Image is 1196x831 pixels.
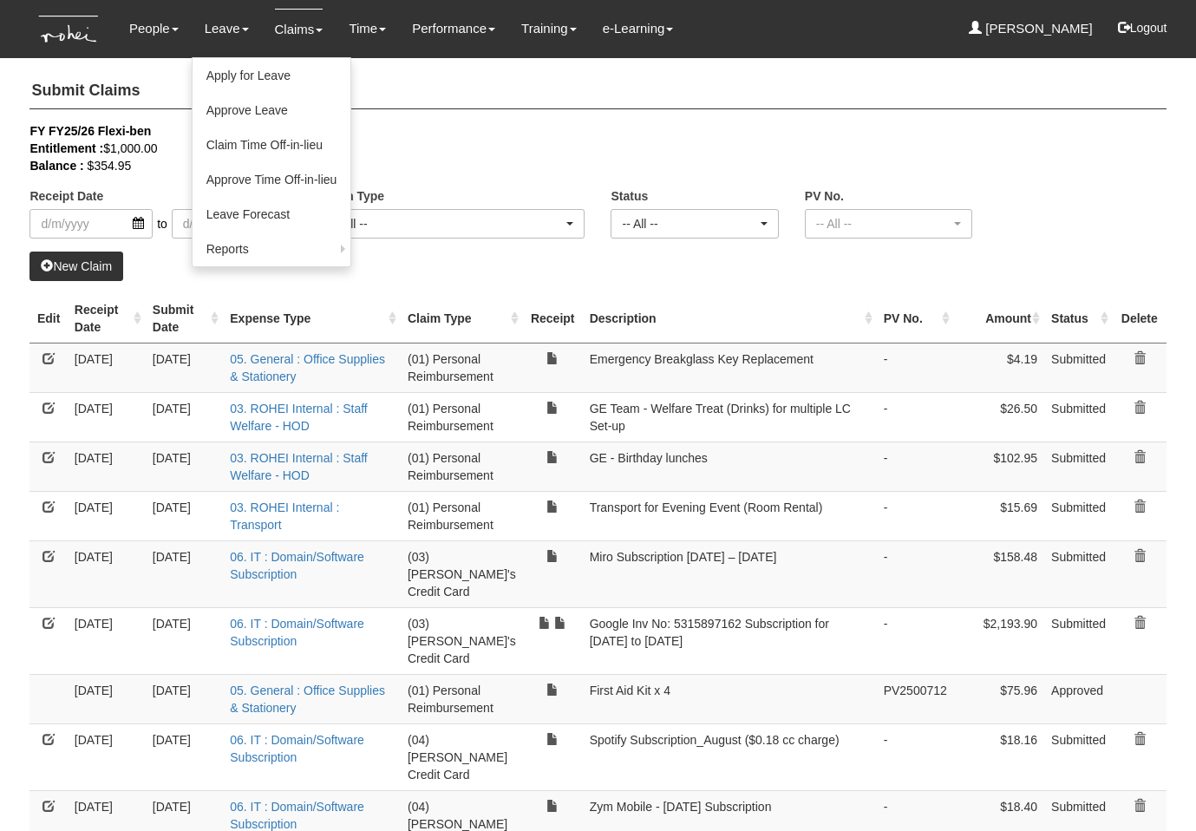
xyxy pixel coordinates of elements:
[153,209,172,239] span: to
[401,540,523,607] td: (03) [PERSON_NAME]'s Credit Card
[68,540,146,607] td: [DATE]
[68,491,146,540] td: [DATE]
[877,723,954,790] td: -
[583,491,877,540] td: Transport for Evening Event (Room Rental)
[68,723,146,790] td: [DATE]
[1044,392,1113,442] td: Submitted
[583,674,877,723] td: First Aid Kit x 4
[205,9,249,49] a: Leave
[1044,442,1113,491] td: Submitted
[521,9,577,49] a: Training
[954,607,1044,674] td: $2,193.90
[331,215,563,232] div: -- All --
[1044,723,1113,790] td: Submitted
[877,674,954,723] td: PV2500712
[401,294,523,344] th: Claim Type : activate to sort column ascending
[223,294,401,344] th: Expense Type : activate to sort column ascending
[1044,540,1113,607] td: Submitted
[877,343,954,392] td: -
[401,343,523,392] td: (01) Personal Reimbursement
[29,124,151,138] b: FY FY25/26 Flexi-ben
[622,215,756,232] div: -- All --
[583,540,877,607] td: Miro Subscription [DATE] – [DATE]
[230,402,367,433] a: 03. ROHEI Internal : Staff Welfare - HOD
[954,674,1044,723] td: $75.96
[412,9,495,49] a: Performance
[29,209,153,239] input: d/m/yyyy
[611,209,778,239] button: -- All --
[230,352,385,383] a: 05. General : Office Supplies & Stationery
[146,607,223,674] td: [DATE]
[68,674,146,723] td: [DATE]
[954,723,1044,790] td: $18.16
[603,9,674,49] a: e-Learning
[1044,674,1113,723] td: Approved
[230,800,364,831] a: 06. IT : Domain/Software Subscription
[523,294,583,344] th: Receipt
[146,392,223,442] td: [DATE]
[611,187,648,205] label: Status
[29,141,103,155] b: Entitlement :
[230,451,367,482] a: 03. ROHEI Internal : Staff Welfare - HOD
[401,491,523,540] td: (01) Personal Reimbursement
[29,294,67,344] th: Edit
[816,215,951,232] div: -- All --
[129,9,179,49] a: People
[146,540,223,607] td: [DATE]
[146,442,223,491] td: [DATE]
[805,209,972,239] button: -- All --
[805,187,844,205] label: PV No.
[230,550,364,581] a: 06. IT : Domain/Software Subscription
[1044,343,1113,392] td: Submitted
[877,540,954,607] td: -
[969,9,1093,49] a: [PERSON_NAME]
[1044,607,1113,674] td: Submitted
[29,74,1166,109] h4: Submit Claims
[877,294,954,344] th: PV No. : activate to sort column ascending
[146,294,223,344] th: Submit Date : activate to sort column ascending
[68,442,146,491] td: [DATE]
[401,607,523,674] td: (03) [PERSON_NAME]'s Credit Card
[193,58,351,93] a: Apply for Leave
[29,187,103,205] label: Receipt Date
[193,197,351,232] a: Leave Forecast
[68,392,146,442] td: [DATE]
[1044,294,1113,344] th: Status : activate to sort column ascending
[146,343,223,392] td: [DATE]
[320,209,585,239] button: -- All --
[1106,7,1180,49] button: Logout
[230,684,385,715] a: 05. General : Office Supplies & Stationery
[583,723,877,790] td: Spotify Subscription_August ($0.18 cc charge)
[68,294,146,344] th: Receipt Date : activate to sort column ascending
[146,674,223,723] td: [DATE]
[29,140,1140,157] div: $1,000.00
[954,294,1044,344] th: Amount : activate to sort column ascending
[193,232,351,266] a: Reports
[29,252,123,281] a: New Claim
[877,442,954,491] td: -
[193,162,351,197] a: Approve Time Off-in-lieu
[401,674,523,723] td: (01) Personal Reimbursement
[193,93,351,128] a: Approve Leave
[401,392,523,442] td: (01) Personal Reimbursement
[29,159,83,173] b: Balance :
[172,209,295,239] input: d/m/yyyy
[193,128,351,162] a: Claim Time Off-in-lieu
[583,392,877,442] td: GE Team - Welfare Treat (Drinks) for multiple LC Set-up
[583,294,877,344] th: Description : activate to sort column ascending
[230,501,339,532] a: 03. ROHEI Internal : Transport
[954,392,1044,442] td: $26.50
[954,491,1044,540] td: $15.69
[954,540,1044,607] td: $158.48
[877,607,954,674] td: -
[877,392,954,442] td: -
[954,442,1044,491] td: $102.95
[230,733,364,764] a: 06. IT : Domain/Software Subscription
[349,9,386,49] a: Time
[401,442,523,491] td: (01) Personal Reimbursement
[68,607,146,674] td: [DATE]
[877,491,954,540] td: -
[954,343,1044,392] td: $4.19
[68,343,146,392] td: [DATE]
[583,442,877,491] td: GE - Birthday lunches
